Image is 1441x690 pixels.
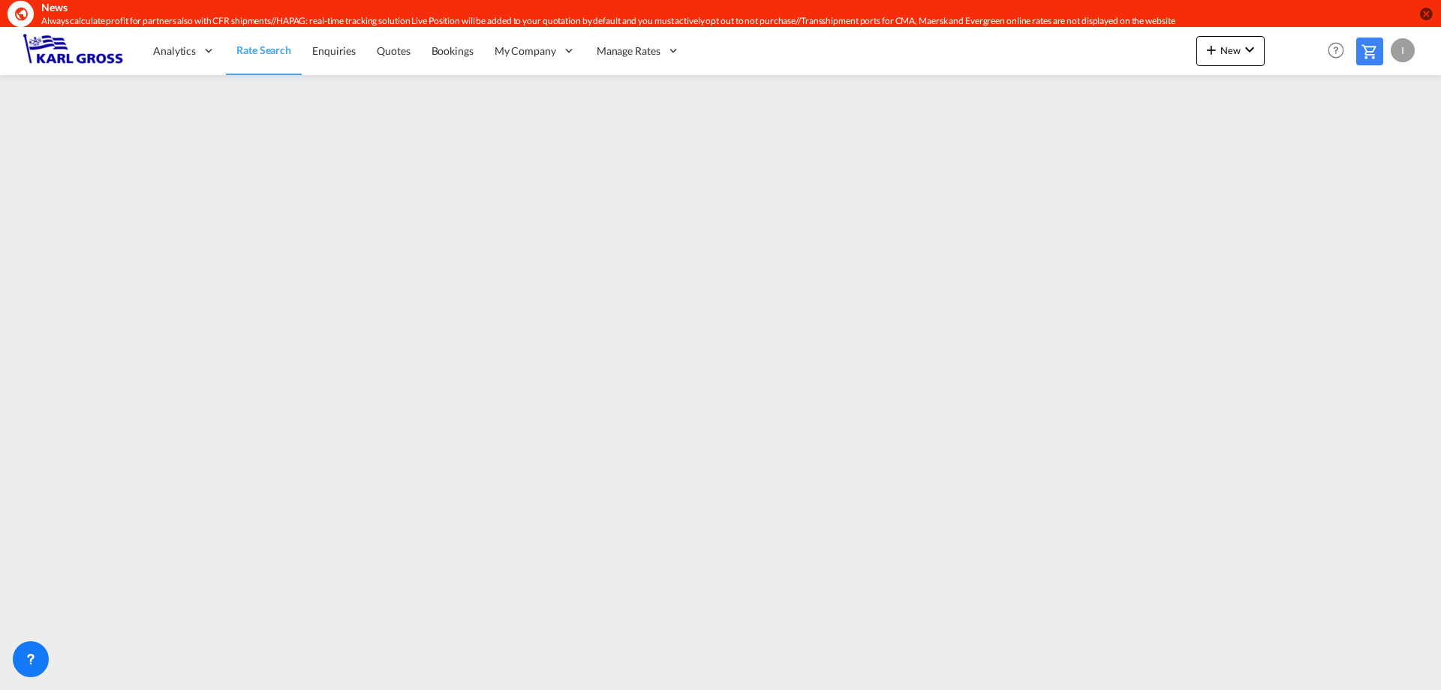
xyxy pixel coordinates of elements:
[302,26,366,75] a: Enquiries
[1241,41,1259,59] md-icon: icon-chevron-down
[586,26,690,75] div: Manage Rates
[236,44,291,56] span: Rate Search
[495,44,556,59] span: My Company
[1202,44,1259,56] span: New
[377,44,410,57] span: Quotes
[432,44,474,57] span: Bookings
[1391,38,1415,62] div: I
[597,44,660,59] span: Manage Rates
[1202,41,1220,59] md-icon: icon-plus 400-fg
[23,34,124,68] img: 3269c73066d711f095e541db4db89301.png
[1196,36,1265,66] button: icon-plus 400-fgNewicon-chevron-down
[1323,38,1349,63] span: Help
[484,26,586,75] div: My Company
[366,26,420,75] a: Quotes
[1418,6,1433,21] button: icon-close-circle
[312,44,356,57] span: Enquiries
[41,15,1220,28] div: Always calculate profit for partners also with CFR shipments//HAPAG: real-time tracking solution ...
[421,26,484,75] a: Bookings
[14,6,29,21] md-icon: icon-earth
[143,26,226,75] div: Analytics
[153,44,196,59] span: Analytics
[226,26,302,75] a: Rate Search
[1323,38,1356,65] div: Help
